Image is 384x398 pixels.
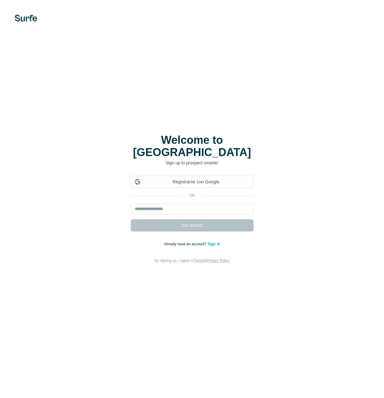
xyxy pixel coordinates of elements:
[164,242,208,246] span: Already have an account?
[131,160,254,166] p: Sign up to prospect smarter
[194,258,204,263] a: Terms
[182,193,202,198] p: or
[208,242,220,246] a: Sign in
[143,179,250,185] span: Registrarse con Google
[131,176,254,188] div: Registrarse con Google
[131,134,254,159] h1: Welcome to [GEOGRAPHIC_DATA]
[15,15,37,21] img: Surfe's logo
[154,258,230,263] span: By signing up, I agree to &
[207,258,230,263] a: Privacy Policy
